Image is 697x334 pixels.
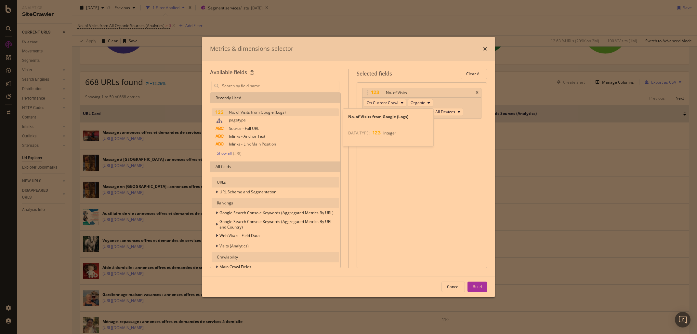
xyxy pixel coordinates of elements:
span: Inlinks - Anchor Text [229,133,265,139]
div: Selected fields [357,70,392,77]
button: Cancel [441,282,465,292]
span: Google Search Console Keywords (Aggregated Metrics By URL) [219,210,334,216]
span: Main Crawl Fields [219,264,251,270]
button: Clear All [461,69,487,79]
div: Open Intercom Messenger [675,312,690,327]
span: Visits (Analytics) [219,243,249,249]
div: Clear All [466,71,481,77]
div: Show all [217,151,232,156]
div: Rankings [212,198,339,208]
span: From All Devices [425,109,455,115]
div: Metrics & dimensions selector [210,45,293,53]
div: Recently Used [210,93,340,103]
button: Build [467,282,487,292]
span: DATA TYPE: [348,130,370,136]
div: Crawlability [212,252,339,262]
span: Organic [411,100,425,105]
button: From All Organic Sources [364,108,421,116]
div: Available fields [210,69,247,76]
div: No. of Visits [386,90,407,96]
div: No. of Visits from Google (Logs) [343,114,433,119]
span: Inlinks - Link Main Position [229,141,276,147]
span: pagetype [229,117,246,123]
div: Cancel [447,284,459,289]
input: Search by field name [221,81,339,91]
div: URLs [212,177,339,188]
span: Google Search Console Keywords (Aggregated Metrics By URL and Country) [219,219,332,230]
span: Integer [383,130,396,136]
span: On Current Crawl [367,100,398,105]
button: From All Devices [422,108,463,116]
div: ( 5 / 8 ) [232,151,242,156]
span: Source - Full URL [229,126,259,131]
div: Build [473,284,482,289]
button: Organic [408,99,433,107]
span: URL Scheme and Segmentation [219,189,276,195]
div: times [476,91,479,95]
div: modal [202,37,495,297]
button: On Current Crawl [364,99,406,107]
div: No. of VisitstimesOn Current CrawlOrganicFrom All Organic SourcesFrom All Devices [362,88,482,119]
span: Web Vitals - Field Data [219,233,260,238]
span: No. of Visits from Google (Logs) [229,109,286,115]
div: times [483,45,487,53]
div: All fields [210,161,340,172]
